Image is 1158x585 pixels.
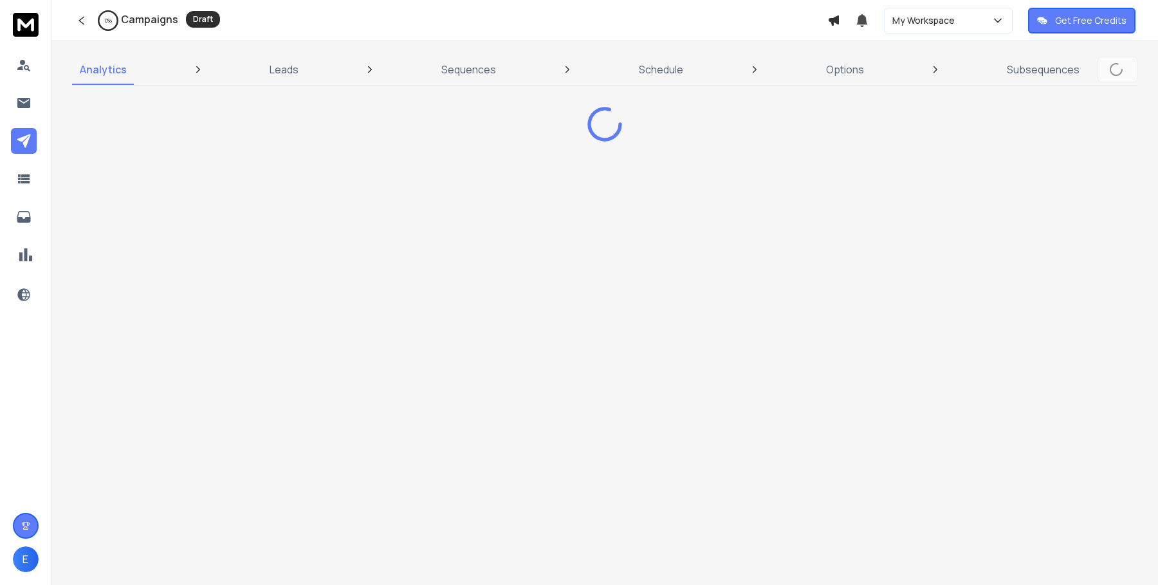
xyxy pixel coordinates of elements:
p: Analytics [80,62,127,77]
a: Leads [262,54,306,85]
p: Sequences [441,62,496,77]
button: E [13,546,39,572]
p: Schedule [639,62,683,77]
p: 0 % [105,17,112,24]
h1: Campaigns [121,12,178,27]
p: Subsequences [1007,62,1080,77]
a: Schedule [631,54,691,85]
a: Analytics [72,54,134,85]
p: Leads [270,62,299,77]
div: Draft [186,11,220,28]
p: My Workspace [892,14,960,27]
a: Options [818,54,872,85]
p: Get Free Credits [1055,14,1126,27]
a: Subsequences [999,54,1087,85]
button: Get Free Credits [1028,8,1135,33]
p: Options [826,62,864,77]
a: Sequences [434,54,504,85]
